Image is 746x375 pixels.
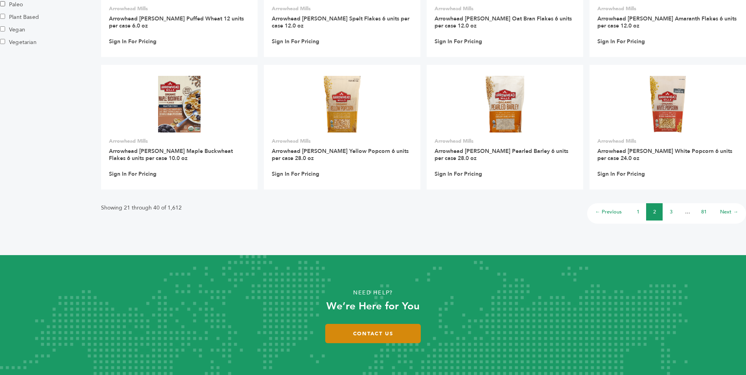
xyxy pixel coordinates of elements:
[158,76,201,132] img: Arrowhead Mills Maple Buckwheat Flakes 6 units per case 10.0 oz
[595,208,622,215] a: ← Previous
[637,208,639,215] a: 1
[109,38,157,45] a: Sign In For Pricing
[650,76,686,132] img: Arrowhead Mills White Popcorn 6 units per case 24.0 oz
[435,15,572,29] a: Arrowhead [PERSON_NAME] Oat Bran Flakes 6 units per case 12.0 oz
[597,38,645,45] a: Sign In For Pricing
[272,38,319,45] a: Sign In For Pricing
[109,15,244,29] a: Arrowhead [PERSON_NAME] Puffed Wheat 12 units per case 6.0 oz
[597,138,738,145] p: Arrowhead Mills
[109,147,233,162] a: Arrowhead [PERSON_NAME] Maple Buckwheat Flakes 6 units per case 10.0 oz
[597,5,738,12] p: Arrowhead Mills
[435,138,575,145] p: Arrowhead Mills
[272,147,409,162] a: Arrowhead [PERSON_NAME] Yellow Popcorn 6 units per case 28.0 oz
[653,208,656,215] a: 2
[326,299,420,313] strong: We’re Here for You
[670,208,672,215] a: 3
[272,171,319,178] a: Sign In For Pricing
[720,208,738,215] a: Next →
[435,171,482,178] a: Sign In For Pricing
[101,203,182,213] p: Showing 21 through 40 of 1,612
[109,5,250,12] p: Arrowhead Mills
[272,15,409,29] a: Arrowhead [PERSON_NAME] Spelt Flakes 6 units per case 12.0 oz
[435,38,482,45] a: Sign In For Pricing
[435,147,568,162] a: Arrowhead [PERSON_NAME] Pearled Barley 6 units per case 28.0 oz
[37,287,709,299] p: Need Help?
[272,5,413,12] p: Arrowhead Mills
[701,208,707,215] a: 81
[324,76,361,132] img: Arrowhead Mills Yellow Popcorn 6 units per case 28.0 oz
[272,138,413,145] p: Arrowhead Mills
[486,76,524,132] img: Arrowhead Mills Pearled Barley 6 units per case 28.0 oz
[679,203,696,221] li: …
[597,15,737,29] a: Arrowhead [PERSON_NAME] Amaranth Flakes 6 units per case 12.0 oz
[597,147,732,162] a: Arrowhead [PERSON_NAME] White Popcorn 6 units per case 24.0 oz
[109,138,250,145] p: Arrowhead Mills
[435,5,575,12] p: Arrowhead Mills
[597,171,645,178] a: Sign In For Pricing
[325,324,421,343] a: Contact Us
[109,171,157,178] a: Sign In For Pricing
